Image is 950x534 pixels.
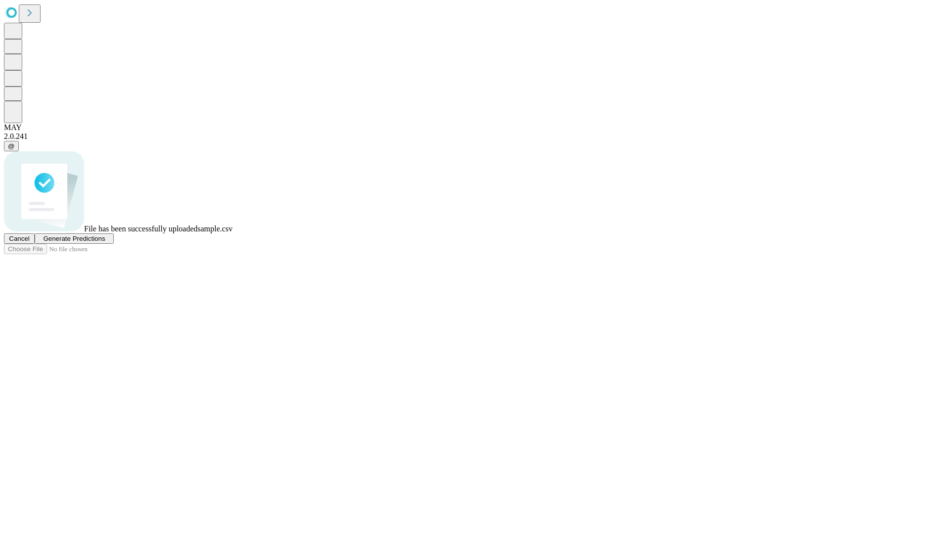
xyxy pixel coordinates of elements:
div: 2.0.241 [4,132,946,141]
span: Cancel [9,235,30,242]
span: sample.csv [197,224,233,233]
button: @ [4,141,19,151]
button: Generate Predictions [35,233,114,244]
span: @ [8,142,15,150]
button: Cancel [4,233,35,244]
span: Generate Predictions [43,235,105,242]
div: MAY [4,123,946,132]
span: File has been successfully uploaded [84,224,197,233]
